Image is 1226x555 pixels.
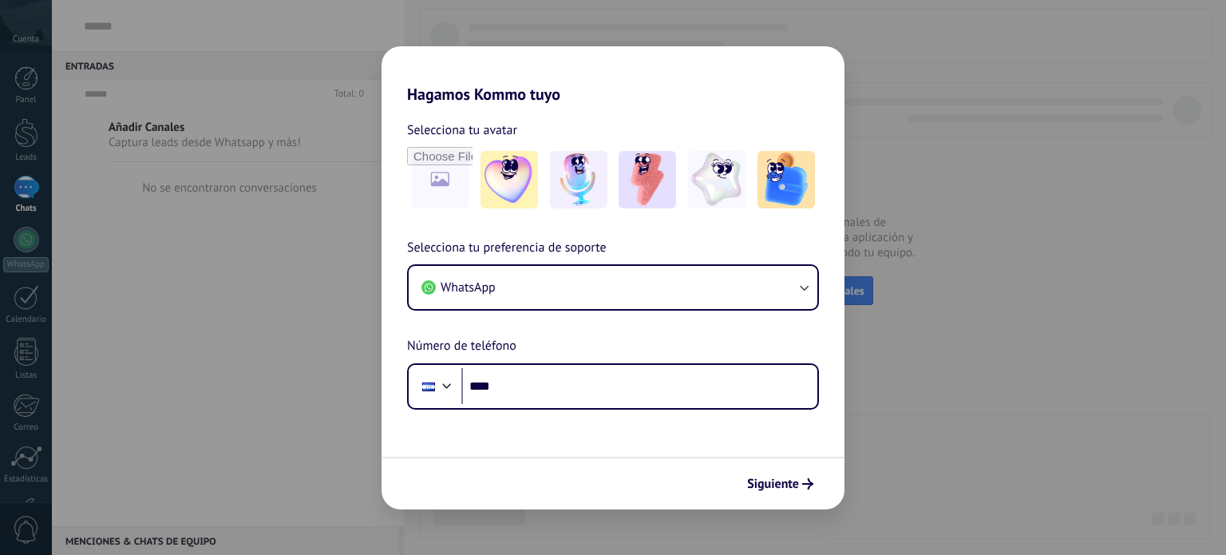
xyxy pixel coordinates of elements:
[409,266,817,309] button: WhatsApp
[550,151,607,208] img: -2.jpeg
[407,336,516,357] span: Número de teléfono
[740,470,821,498] button: Siguiente
[407,120,517,141] span: Selecciona tu avatar
[382,46,844,104] h2: Hagamos Kommo tuyo
[619,151,676,208] img: -3.jpeg
[757,151,815,208] img: -5.jpeg
[441,279,496,295] span: WhatsApp
[413,370,444,403] div: Honduras: + 504
[481,151,538,208] img: -1.jpeg
[747,478,799,490] span: Siguiente
[688,151,745,208] img: -4.jpeg
[407,238,607,259] span: Selecciona tu preferencia de soporte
